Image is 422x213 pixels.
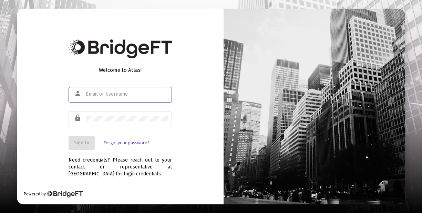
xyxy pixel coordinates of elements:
button: Sign In [69,136,95,150]
a: Forgot your password? [104,139,149,146]
img: Bridge Financial Technology Logo [47,191,83,197]
mat-icon: lock [74,114,82,122]
span: Sign In [74,140,89,146]
div: Welcome to Atlas! [69,67,172,74]
input: Email or Username [86,91,168,97]
mat-icon: person [74,89,82,98]
div: Need credentials? Please reach out to your contact or representative at [GEOGRAPHIC_DATA] for log... [69,150,172,177]
div: Powered by [24,191,83,197]
img: Bridge Financial Technology Logo [69,39,172,58]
